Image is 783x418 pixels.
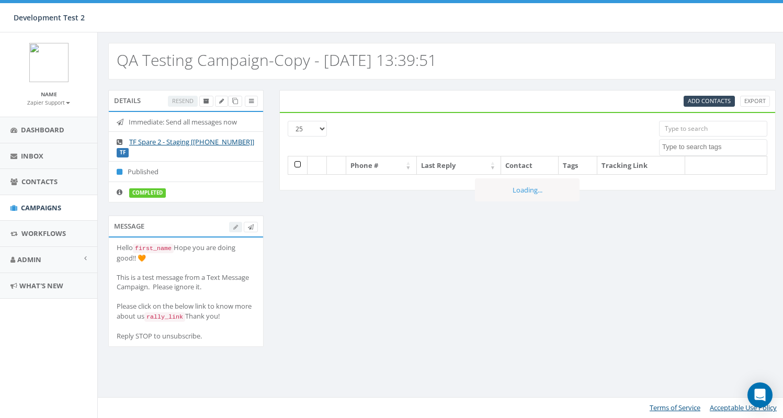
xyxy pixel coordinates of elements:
span: Edit Campaign Title [219,97,224,105]
i: Immediate: Send all messages now [117,119,129,126]
code: rally_link [144,312,185,322]
li: Immediate: Send all messages now [109,112,263,132]
span: Inbox [21,151,43,161]
span: Send Test Message [248,223,254,231]
small: Zapier Support [27,99,70,106]
span: CSV files only [688,97,731,105]
h2: QA Testing Campaign-Copy - [DATE] 13:39:51 [117,51,437,69]
div: Hello Hope you are doing good!! 🧡 This is a test message from a Text Message Campaign. Please ign... [117,243,255,341]
span: Contacts [21,177,58,186]
div: Message [108,216,264,236]
input: Type to search [659,121,767,137]
a: Zapier Support [27,97,70,107]
i: Published [117,168,128,175]
textarea: Search [662,142,767,152]
a: Add Contacts [684,96,735,107]
label: TF [117,148,129,157]
th: Phone # [346,156,417,175]
li: Published [109,161,263,182]
a: Terms of Service [650,403,700,412]
span: Archive Campaign [203,97,209,105]
a: TF Spare 2 - Staging [[PHONE_NUMBER]] [129,137,254,146]
th: Last Reply [417,156,502,175]
span: Admin [17,255,41,264]
a: Acceptable Use Policy [710,403,777,412]
span: Development Test 2 [14,13,85,22]
th: Tracking Link [597,156,685,175]
span: Clone Campaign [232,97,238,105]
span: Dashboard [21,125,64,134]
span: Campaigns [21,203,61,212]
small: Name [41,91,57,98]
span: What's New [19,281,63,290]
img: logo.png [29,43,69,82]
a: Export [740,96,770,107]
th: Tags [559,156,597,175]
div: Loading... [475,178,580,202]
span: View Campaign Delivery Statistics [249,97,254,105]
code: first_name [133,244,174,253]
div: Open Intercom Messenger [747,382,773,408]
div: Details [108,90,264,111]
span: Workflows [21,229,66,238]
label: completed [129,188,166,198]
th: Contact [501,156,559,175]
span: Add Contacts [688,97,731,105]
